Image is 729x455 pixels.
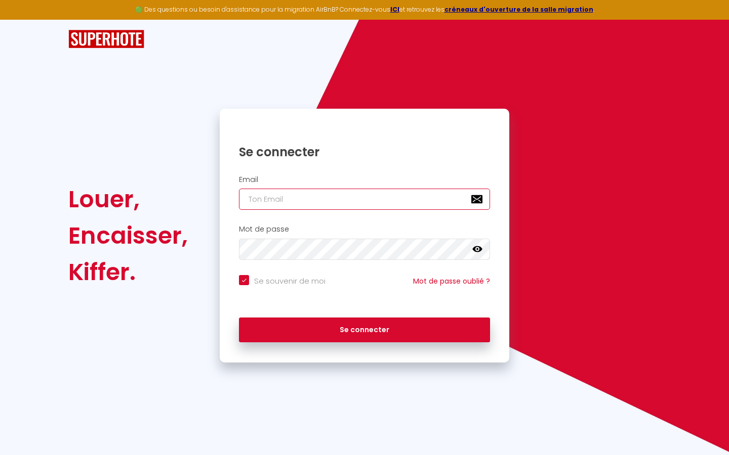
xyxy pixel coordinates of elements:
[444,5,593,14] a: créneaux d'ouverture de la salle migration
[239,189,490,210] input: Ton Email
[239,175,490,184] h2: Email
[239,144,490,160] h1: Se connecter
[68,254,188,290] div: Kiffer.
[68,217,188,254] div: Encaisser,
[68,30,144,49] img: SuperHote logo
[239,317,490,343] button: Se connecter
[8,4,38,34] button: Ouvrir le widget de chat LiveChat
[390,5,399,14] a: ICI
[413,276,490,286] a: Mot de passe oublié ?
[239,225,490,234] h2: Mot de passe
[68,181,188,217] div: Louer,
